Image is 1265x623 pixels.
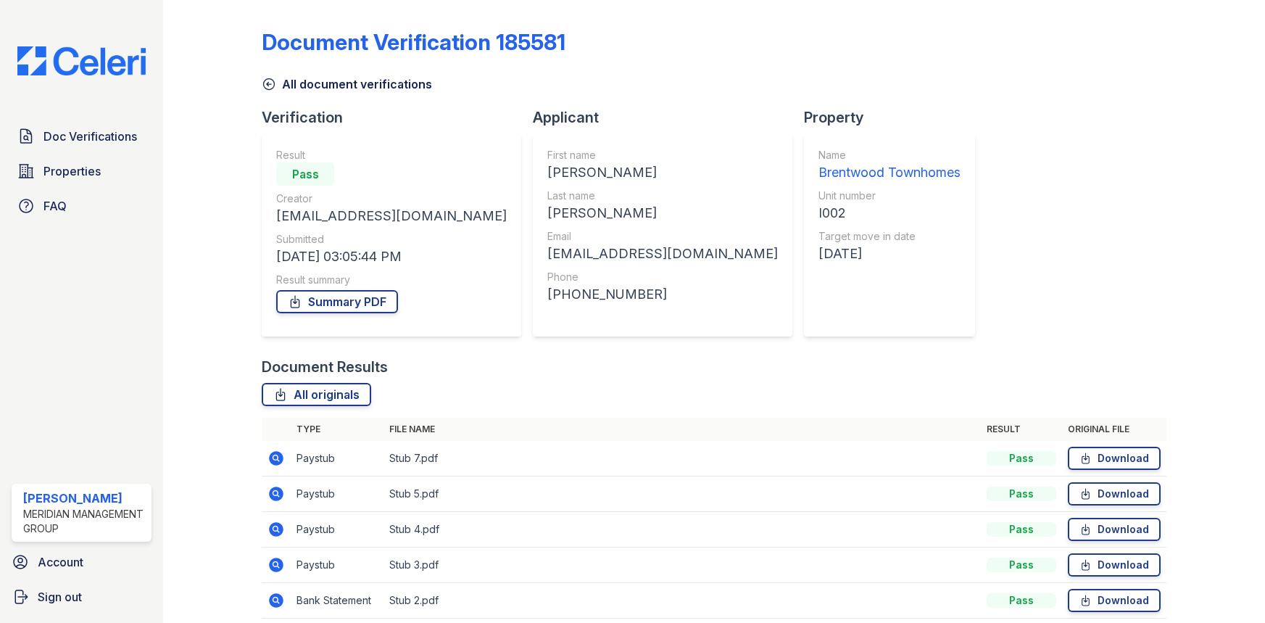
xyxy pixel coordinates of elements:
[12,122,152,151] a: Doc Verifications
[383,583,981,619] td: Stub 2.pdf
[6,582,157,611] a: Sign out
[43,128,137,145] span: Doc Verifications
[276,232,507,247] div: Submitted
[38,553,83,571] span: Account
[987,593,1056,608] div: Pass
[23,507,146,536] div: Meridian Management Group
[383,476,981,512] td: Stub 5.pdf
[1204,565,1251,608] iframe: chat widget
[547,270,778,284] div: Phone
[23,490,146,507] div: [PERSON_NAME]
[1068,589,1161,612] a: Download
[987,451,1056,466] div: Pass
[276,273,507,287] div: Result summary
[291,548,383,583] td: Paystub
[547,284,778,305] div: [PHONE_NUMBER]
[262,75,432,93] a: All document verifications
[276,247,507,267] div: [DATE] 03:05:44 PM
[262,383,371,406] a: All originals
[547,162,778,183] div: [PERSON_NAME]
[1068,553,1161,577] a: Download
[987,522,1056,537] div: Pass
[291,512,383,548] td: Paystub
[818,229,961,244] div: Target move in date
[1068,482,1161,506] a: Download
[818,148,961,183] a: Name Brentwood Townhomes
[291,583,383,619] td: Bank Statement
[276,290,398,313] a: Summary PDF
[987,487,1056,501] div: Pass
[818,203,961,223] div: I002
[987,558,1056,572] div: Pass
[818,162,961,183] div: Brentwood Townhomes
[291,418,383,441] th: Type
[1062,418,1166,441] th: Original file
[12,157,152,186] a: Properties
[547,189,778,203] div: Last name
[547,203,778,223] div: [PERSON_NAME]
[276,206,507,226] div: [EMAIL_ADDRESS][DOMAIN_NAME]
[6,548,157,577] a: Account
[383,512,981,548] td: Stub 4.pdf
[1068,518,1161,541] a: Download
[6,46,157,75] img: CE_Logo_Blue-a8612792a0a2168367f1c8372b55b34899dd931a85d93a1a3d3e32e68fde9ad4.png
[981,418,1062,441] th: Result
[262,107,533,128] div: Verification
[547,229,778,244] div: Email
[1068,447,1161,470] a: Download
[383,418,981,441] th: File name
[262,29,565,55] div: Document Verification 185581
[262,357,388,377] div: Document Results
[43,197,67,215] span: FAQ
[291,441,383,476] td: Paystub
[383,548,981,583] td: Stub 3.pdf
[38,588,82,606] span: Sign out
[804,107,987,128] div: Property
[818,189,961,203] div: Unit number
[533,107,804,128] div: Applicant
[547,148,778,162] div: First name
[818,244,961,264] div: [DATE]
[547,244,778,264] div: [EMAIL_ADDRESS][DOMAIN_NAME]
[818,148,961,162] div: Name
[12,191,152,220] a: FAQ
[276,162,334,186] div: Pass
[383,441,981,476] td: Stub 7.pdf
[291,476,383,512] td: Paystub
[43,162,101,180] span: Properties
[276,191,507,206] div: Creator
[276,148,507,162] div: Result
